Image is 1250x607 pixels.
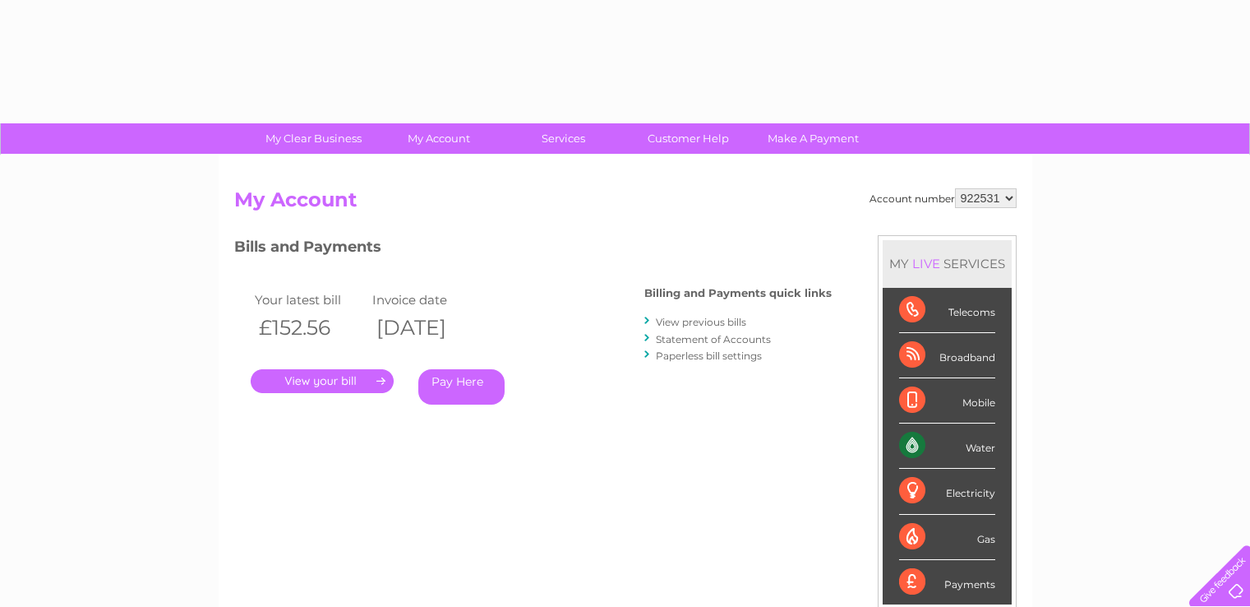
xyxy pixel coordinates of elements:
[899,515,995,560] div: Gas
[745,123,881,154] a: Make A Payment
[909,256,943,271] div: LIVE
[368,289,487,311] td: Invoice date
[644,287,832,299] h4: Billing and Payments quick links
[899,288,995,333] div: Telecoms
[899,424,995,469] div: Water
[899,469,995,514] div: Electricity
[869,188,1017,208] div: Account number
[368,311,487,345] th: [DATE]
[899,560,995,605] div: Payments
[883,240,1012,287] div: MY SERVICES
[251,289,369,311] td: Your latest bill
[251,311,369,345] th: £152.56
[656,350,762,362] a: Paperless bill settings
[234,235,832,264] h3: Bills and Payments
[656,316,746,328] a: View previous bills
[251,369,394,393] a: .
[656,333,771,345] a: Statement of Accounts
[371,123,506,154] a: My Account
[496,123,631,154] a: Services
[234,188,1017,220] h2: My Account
[899,378,995,424] div: Mobile
[620,123,756,154] a: Customer Help
[246,123,381,154] a: My Clear Business
[899,333,995,378] div: Broadband
[418,369,505,405] a: Pay Here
